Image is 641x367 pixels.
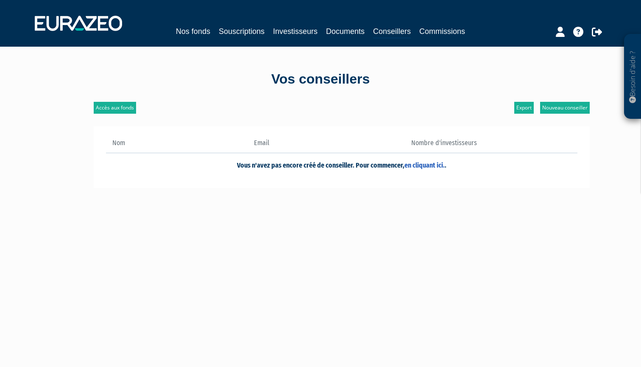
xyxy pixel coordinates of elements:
[514,102,534,114] a: Export
[248,138,342,153] th: Email
[176,25,210,37] a: Nos fonds
[273,25,318,37] a: Investisseurs
[94,102,136,114] a: Accès aux fonds
[219,25,265,37] a: Souscriptions
[326,25,365,37] a: Documents
[79,70,562,89] div: Vos conseillers
[419,25,465,37] a: Commissions
[106,138,248,153] th: Nom
[404,161,445,169] a: en cliquant ici.
[342,138,483,153] th: Nombre d'investisseurs
[540,102,590,114] a: Nouveau conseiller
[35,16,122,31] img: 1732889491-logotype_eurazeo_blanc_rvb.png
[628,39,638,115] p: Besoin d'aide ?
[106,153,577,176] td: Vous n'avez pas encore créé de conseiller. Pour commencer, .
[373,25,411,39] a: Conseillers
